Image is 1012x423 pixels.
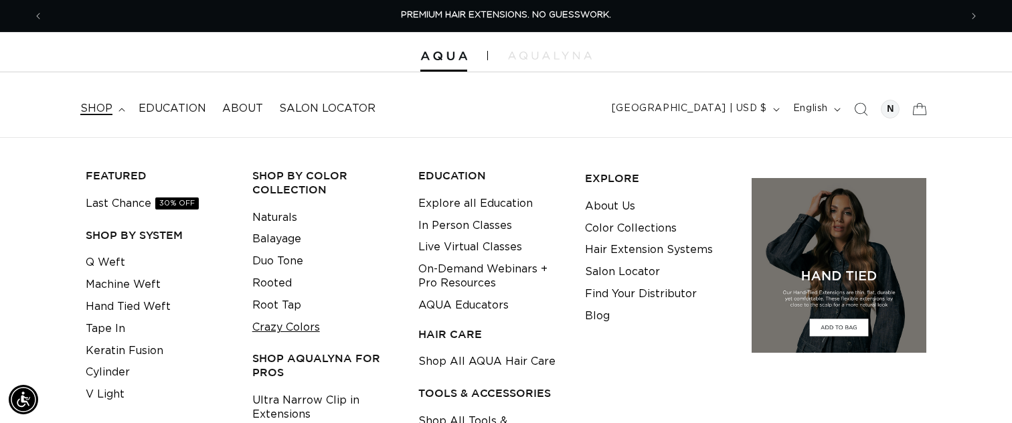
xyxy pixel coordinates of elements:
[86,169,232,183] h3: FEATURED
[86,361,130,384] a: Cylinder
[585,195,635,218] a: About Us
[80,102,112,116] span: shop
[252,351,398,379] h3: Shop AquaLyna for Pros
[959,3,989,29] button: Next announcement
[585,171,731,185] h3: EXPLORE
[585,239,713,261] a: Hair Extension Systems
[252,250,303,272] a: Duo Tone
[252,272,292,294] a: Rooted
[86,193,199,215] a: Last Chance30% OFF
[418,193,533,215] a: Explore all Education
[86,274,161,296] a: Machine Weft
[23,3,53,29] button: Previous announcement
[585,218,677,240] a: Color Collections
[271,94,384,124] a: Salon Locator
[418,351,556,373] a: Shop All AQUA Hair Care
[279,102,375,116] span: Salon Locator
[86,340,163,362] a: Keratin Fusion
[418,386,564,400] h3: TOOLS & ACCESSORIES
[252,294,301,317] a: Root Tap
[222,102,263,116] span: About
[86,228,232,242] h3: SHOP BY SYSTEM
[72,94,131,124] summary: shop
[86,252,125,274] a: Q Weft
[508,52,592,60] img: aqualyna.com
[86,384,124,406] a: V Light
[418,327,564,341] h3: HAIR CARE
[585,305,610,327] a: Blog
[846,94,875,124] summary: Search
[401,11,611,19] span: PREMIUM HAIR EXTENSIONS. NO GUESSWORK.
[86,296,171,318] a: Hand Tied Weft
[131,94,214,124] a: Education
[418,215,512,237] a: In Person Classes
[420,52,467,61] img: Aqua Hair Extensions
[139,102,206,116] span: Education
[418,169,564,183] h3: EDUCATION
[785,96,846,122] button: English
[86,318,125,340] a: Tape In
[252,207,297,229] a: Naturals
[252,228,301,250] a: Balayage
[155,197,199,209] span: 30% OFF
[604,96,785,122] button: [GEOGRAPHIC_DATA] | USD $
[252,317,320,339] a: Crazy Colors
[252,169,398,197] h3: Shop by Color Collection
[612,102,767,116] span: [GEOGRAPHIC_DATA] | USD $
[418,236,522,258] a: Live Virtual Classes
[585,283,697,305] a: Find Your Distributor
[793,102,828,116] span: English
[418,294,509,317] a: AQUA Educators
[214,94,271,124] a: About
[418,258,564,294] a: On-Demand Webinars + Pro Resources
[9,385,38,414] div: Accessibility Menu
[585,261,660,283] a: Salon Locator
